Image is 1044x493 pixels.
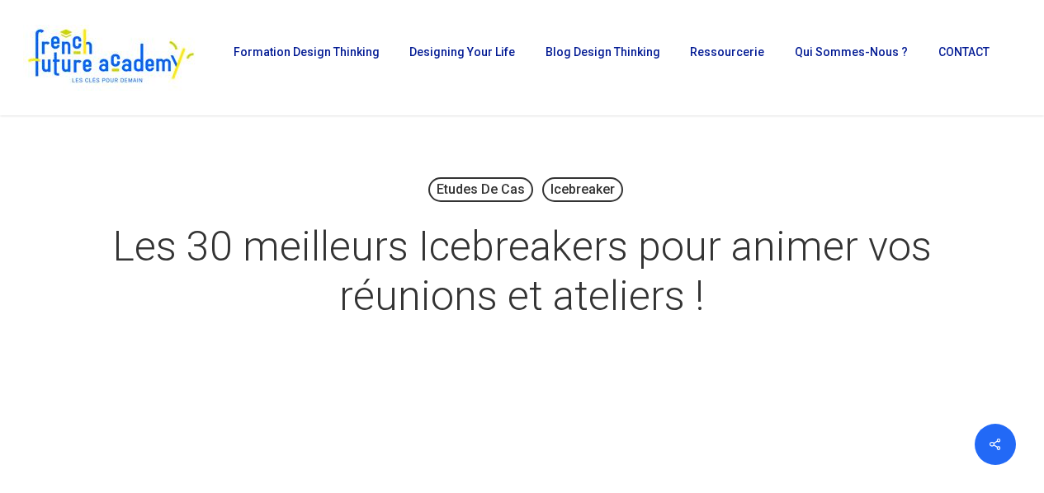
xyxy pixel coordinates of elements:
[795,45,908,59] span: Qui sommes-nous ?
[690,45,764,59] span: Ressourcerie
[401,46,521,69] a: Designing Your Life
[930,46,996,69] a: CONTACT
[537,46,665,69] a: Blog Design Thinking
[546,45,660,59] span: Blog Design Thinking
[234,45,380,59] span: Formation Design Thinking
[682,46,770,69] a: Ressourcerie
[428,177,533,202] a: Etudes de cas
[23,25,197,91] img: French Future Academy
[110,205,935,337] h1: Les 30 meilleurs Icebreakers pour animer vos réunions et ateliers !
[225,46,385,69] a: Formation Design Thinking
[787,46,913,69] a: Qui sommes-nous ?
[409,45,515,59] span: Designing Your Life
[542,177,623,202] a: Icebreaker
[938,45,990,59] span: CONTACT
